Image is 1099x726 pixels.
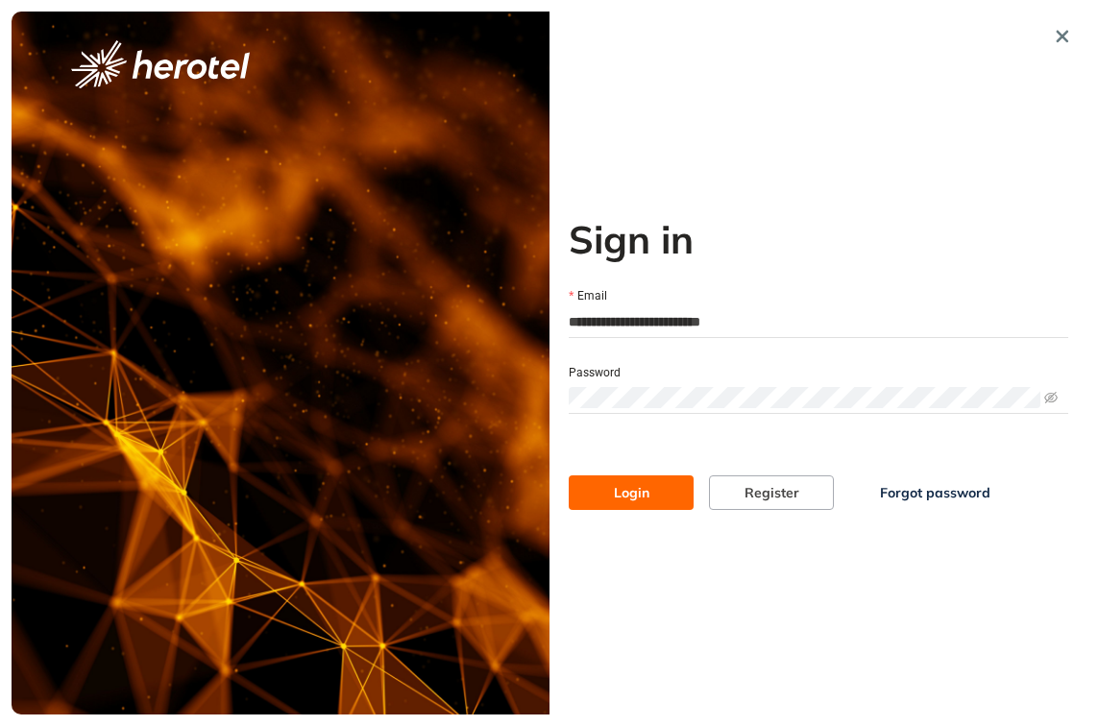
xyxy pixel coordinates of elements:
img: logo [71,40,250,88]
input: Email [569,307,1068,336]
input: Password [569,387,1040,408]
button: logo [40,40,281,88]
label: Password [569,364,621,382]
img: cover image [12,12,549,714]
h2: Sign in [569,216,1068,262]
button: Register [709,475,834,510]
button: Forgot password [849,475,1021,510]
span: Login [614,482,649,503]
button: Login [569,475,694,510]
span: Register [745,482,799,503]
span: Forgot password [880,482,990,503]
span: eye-invisible [1044,391,1058,404]
label: Email [569,287,607,305]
